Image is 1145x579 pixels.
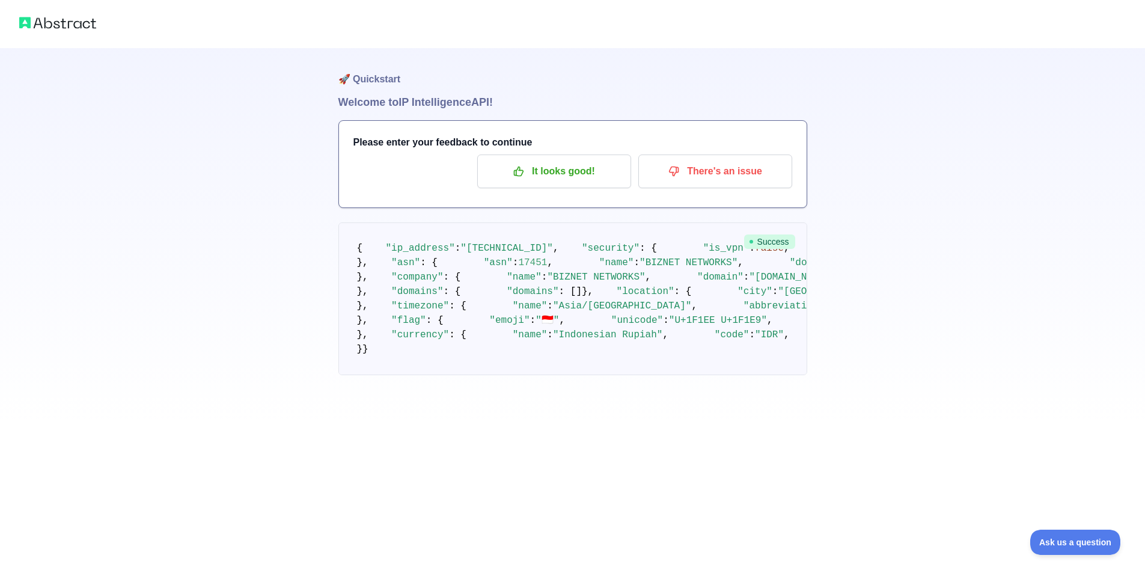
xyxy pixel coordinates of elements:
[638,155,792,188] button: There's an issue
[542,272,548,283] span: :
[553,243,559,254] span: ,
[1030,530,1121,555] iframe: Toggle Customer Support
[391,286,443,297] span: "domains"
[507,272,542,283] span: "name"
[691,301,697,311] span: ,
[559,315,565,326] span: ,
[338,94,807,111] h1: Welcome to IP Intelligence API!
[530,315,536,326] span: :
[553,329,662,340] span: "Indonesian Rupiah"
[455,243,461,254] span: :
[486,161,622,182] p: It looks good!
[460,243,553,254] span: "[TECHNICAL_ID]"
[737,257,743,268] span: ,
[669,315,767,326] span: "U+1F1EE U+1F1E9"
[484,257,513,268] span: "asn"
[767,315,773,326] span: ,
[391,257,420,268] span: "asn"
[646,272,652,283] span: ,
[444,272,461,283] span: : {
[743,301,824,311] span: "abbreviation"
[749,329,755,340] span: :
[489,315,530,326] span: "emoji"
[737,286,772,297] span: "city"
[582,243,640,254] span: "security"
[547,329,553,340] span: :
[386,243,455,254] span: "ip_address"
[19,14,96,31] img: Abstract logo
[507,286,558,297] span: "domains"
[663,315,669,326] span: :
[617,286,674,297] span: "location"
[391,329,449,340] span: "currency"
[755,329,784,340] span: "IDR"
[420,257,438,268] span: : {
[640,243,657,254] span: : {
[547,272,645,283] span: "BIZNET NETWORKS"
[674,286,692,297] span: : {
[559,286,582,297] span: : []
[749,272,835,283] span: "[DOMAIN_NAME]"
[426,315,444,326] span: : {
[513,257,519,268] span: :
[547,257,553,268] span: ,
[772,286,778,297] span: :
[599,257,634,268] span: "name"
[513,301,548,311] span: "name"
[449,329,466,340] span: : {
[391,272,443,283] span: "company"
[647,161,783,182] p: There's an issue
[357,243,363,254] span: {
[611,315,663,326] span: "unicode"
[744,234,795,249] span: Success
[703,243,750,254] span: "is_vpn"
[477,155,631,188] button: It looks good!
[391,301,449,311] span: "timezone"
[778,286,887,297] span: "[GEOGRAPHIC_DATA]"
[715,329,750,340] span: "code"
[553,301,691,311] span: "Asia/[GEOGRAPHIC_DATA]"
[790,257,836,268] span: "domain"
[391,315,426,326] span: "flag"
[338,48,807,94] h1: 🚀 Quickstart
[743,272,750,283] span: :
[353,135,792,150] h3: Please enter your feedback to continue
[513,329,548,340] span: "name"
[444,286,461,297] span: : {
[449,301,466,311] span: : {
[536,315,559,326] span: "🇮🇩"
[662,329,668,340] span: ,
[634,257,640,268] span: :
[784,329,790,340] span: ,
[518,257,547,268] span: 17451
[547,301,553,311] span: :
[697,272,743,283] span: "domain"
[640,257,737,268] span: "BIZNET NETWORKS"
